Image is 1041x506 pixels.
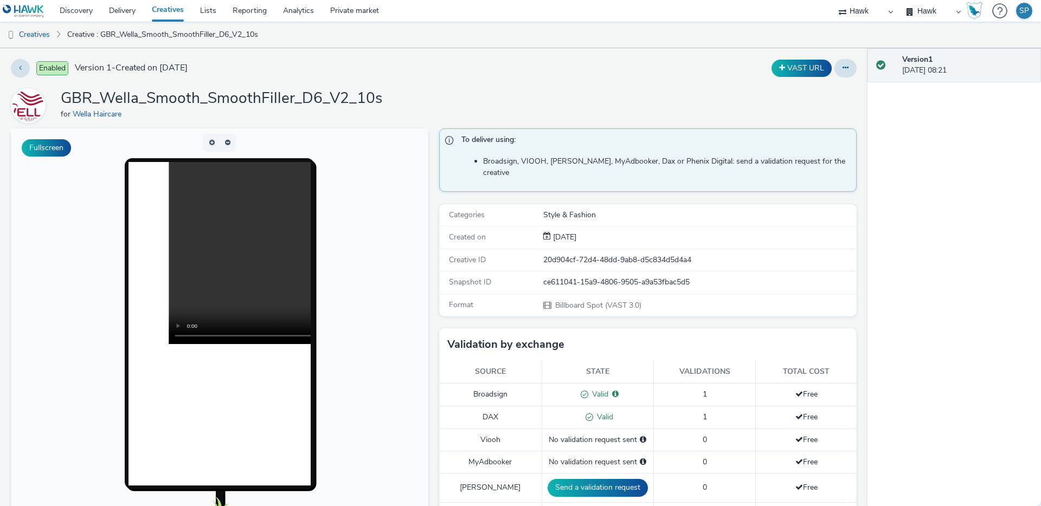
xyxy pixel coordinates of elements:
[449,210,485,220] span: Categories
[3,4,44,18] img: undefined Logo
[449,232,486,242] span: Created on
[62,22,264,48] a: Creative : GBR_Wella_Smooth_SmoothFiller_D6_V2_10s
[703,457,707,467] span: 0
[795,434,818,445] span: Free
[61,109,73,119] span: for
[756,361,857,383] th: Total cost
[543,255,856,265] div: 20d904cf-72d4-48dd-9ab8-d5c834d5d4a4
[5,30,16,41] img: dooh
[795,482,818,492] span: Free
[795,412,818,422] span: Free
[439,429,542,451] td: Viooh
[1019,3,1029,19] div: SP
[772,60,832,77] button: VAST URL
[769,60,834,77] div: Duplicate the creative as a VAST URL
[554,300,641,310] span: Billboard Spot (VAST 3.0)
[36,61,68,75] span: Enabled
[795,389,818,399] span: Free
[653,361,756,383] th: Validations
[548,434,648,445] div: No validation request sent
[439,361,542,383] th: Source
[12,90,44,121] img: Wella Haircare
[640,434,646,445] div: Please select a deal below and click on Send to send a validation request to Viooh.
[61,88,382,109] h1: GBR_Wella_Smooth_SmoothFiller_D6_V2_10s
[447,336,564,353] h3: Validation by exchange
[548,479,648,496] button: Send a validation request
[902,54,1032,76] div: [DATE] 08:21
[593,412,613,422] span: Valid
[439,383,542,406] td: Broadsign
[966,2,982,20] img: Hawk Academy
[703,389,707,399] span: 1
[461,134,845,148] span: To deliver using:
[795,457,818,467] span: Free
[543,277,856,288] div: ce611041-15a9-4806-9505-a9a53fbac5d5
[11,100,50,111] a: Wella Haircare
[543,210,856,220] div: Style & Fashion
[439,473,542,502] td: [PERSON_NAME]
[551,232,576,243] div: Creation 29 September 2025, 08:21
[966,2,987,20] a: Hawk Academy
[703,412,707,422] span: 1
[439,406,542,429] td: DAX
[449,277,491,287] span: Snapshot ID
[588,389,608,399] span: Valid
[439,451,542,473] td: MyAdbooker
[542,361,653,383] th: State
[22,139,71,157] button: Fullscreen
[551,232,576,242] span: [DATE]
[449,300,473,310] span: Format
[902,54,933,64] strong: Version 1
[640,457,646,468] div: Please select a deal below and click on Send to send a validation request to MyAdbooker.
[449,255,486,265] span: Creative ID
[483,156,851,178] li: Broadsign, VIOOH, [PERSON_NAME], MyAdbooker, Dax or Phenix Digital: send a validation request for...
[73,109,126,119] a: Wella Haircare
[75,62,188,74] span: Version 1 - Created on [DATE]
[548,457,648,468] div: No validation request sent
[703,434,707,445] span: 0
[703,482,707,492] span: 0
